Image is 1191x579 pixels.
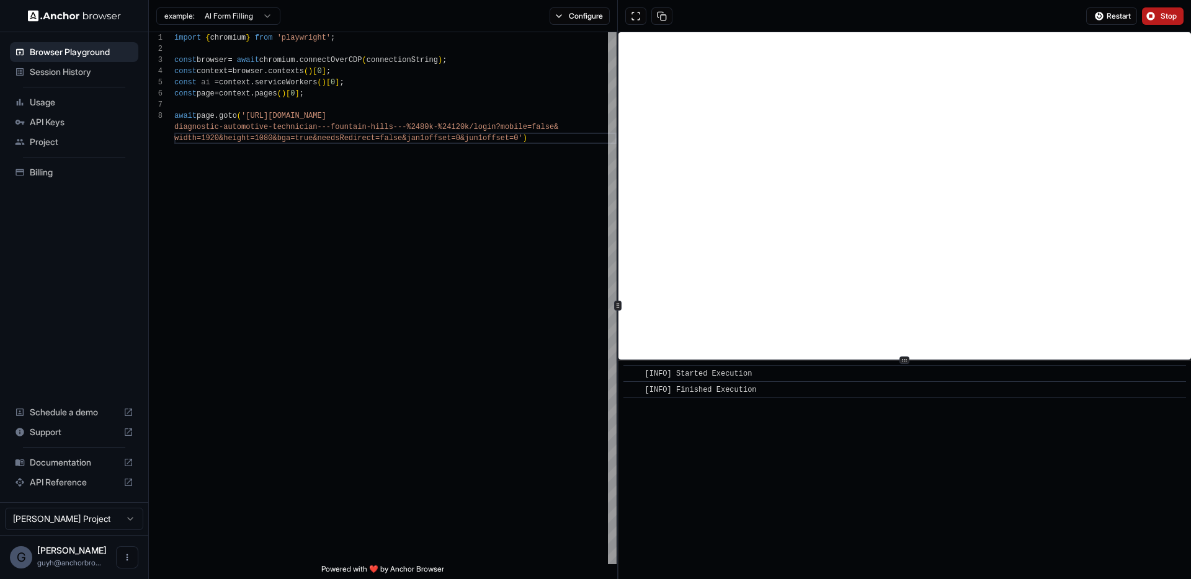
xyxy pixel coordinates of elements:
span: ( [277,89,282,98]
span: ; [326,67,331,76]
span: ​ [630,384,636,396]
div: Usage [10,92,138,112]
span: connectionString [367,56,438,64]
button: Configure [550,7,610,25]
span: ) [282,89,286,98]
div: Session History [10,62,138,82]
span: ] [322,67,326,76]
span: [INFO] Finished Execution [645,386,757,394]
span: [ [286,89,290,98]
span: Schedule a demo [30,406,118,418]
span: ; [331,33,335,42]
span: Support [30,426,118,438]
span: ​ [630,368,636,380]
span: connectOverCDP [300,56,362,64]
span: example: [164,11,195,21]
div: API Keys [10,112,138,132]
span: Guy Hayou [37,545,107,555]
span: ] [335,78,339,87]
span: context [219,89,250,98]
button: Restart [1086,7,1137,25]
span: '[URL][DOMAIN_NAME] [241,112,326,120]
div: API Reference [10,472,138,492]
div: 8 [149,110,163,122]
span: ( [237,112,241,120]
span: diagnostic-automotive-technician---fountain-hills- [174,123,398,131]
span: guyh@anchorbrowser.io [37,558,101,567]
div: Billing [10,162,138,182]
span: . [250,89,254,98]
span: const [174,67,197,76]
span: Billing [30,166,133,179]
span: Session History [30,66,133,78]
span: = [215,78,219,87]
span: context [219,78,250,87]
div: Support [10,422,138,442]
span: . [215,112,219,120]
span: ) [308,67,313,76]
span: [INFO] Started Execution [645,369,752,378]
span: [ [326,78,331,87]
span: ) [523,134,527,143]
span: ; [300,89,304,98]
span: Browser Playground [30,46,133,58]
span: = [215,89,219,98]
span: goto [219,112,237,120]
span: . [264,67,268,76]
button: Open in full screen [625,7,646,25]
span: = [228,67,232,76]
span: API Keys [30,116,133,128]
div: Documentation [10,453,138,472]
span: ; [340,78,344,87]
div: 6 [149,88,163,99]
span: 0 [317,67,321,76]
div: 5 [149,77,163,88]
span: ( [304,67,308,76]
span: pages [255,89,277,98]
span: ai [201,78,210,87]
span: ] [295,89,299,98]
span: chromium [210,33,246,42]
span: ( [362,56,367,64]
span: serviceWorkers [255,78,318,87]
div: Browser Playground [10,42,138,62]
div: G [10,546,32,568]
span: [ [313,67,317,76]
span: { [205,33,210,42]
span: page [197,89,215,98]
span: ; [442,56,447,64]
span: } [246,33,250,42]
span: 'playwright' [277,33,331,42]
span: Project [30,136,133,148]
span: contexts [268,67,304,76]
span: Usage [30,96,133,108]
span: API Reference [30,476,118,488]
span: . [295,56,299,64]
button: Open menu [116,546,138,568]
div: 1 [149,32,163,43]
span: from [255,33,273,42]
span: const [174,78,197,87]
span: context [197,67,228,76]
span: Stop [1161,11,1178,21]
span: Documentation [30,456,118,469]
div: 7 [149,99,163,110]
span: e&jan1offset=0&jun1offset=0' [398,134,523,143]
span: = [228,56,232,64]
div: 4 [149,66,163,77]
span: page [197,112,215,120]
span: browser [197,56,228,64]
span: ) [322,78,326,87]
span: const [174,89,197,98]
span: Restart [1107,11,1131,21]
div: Project [10,132,138,152]
img: Anchor Logo [28,10,121,22]
span: browser [233,67,264,76]
div: Schedule a demo [10,402,138,422]
span: Powered with ❤️ by Anchor Browser [321,564,444,579]
button: Stop [1142,7,1184,25]
div: 2 [149,43,163,55]
div: 3 [149,55,163,66]
span: chromium [259,56,295,64]
span: 0 [290,89,295,98]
